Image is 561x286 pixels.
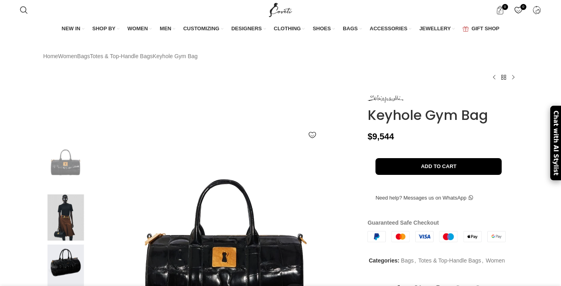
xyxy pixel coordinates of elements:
[160,25,171,32] span: MEN
[153,52,198,61] span: Keyhole Gym Bag
[92,21,119,37] a: SHOP BY
[183,21,223,37] a: CUSTOMIZING
[463,26,469,31] img: GiftBag
[520,4,526,10] span: 0
[369,257,399,264] span: Categories:
[43,52,58,61] a: Home
[274,21,305,37] a: CLOTHING
[367,190,481,206] a: Need help? Messages us on WhatsApp
[486,257,505,264] a: Women
[367,231,506,242] img: guaranteed-safe-checkout-bordered.j
[502,4,508,10] span: 0
[43,52,198,61] nav: Breadcrumb
[62,25,80,32] span: NEW IN
[418,257,481,264] a: Totes & Top-Handle Bags
[401,257,414,264] a: Bags
[471,25,499,32] span: GIFT SHOP
[183,25,219,32] span: CUSTOMIZING
[274,25,301,32] span: CLOTHING
[160,21,175,37] a: MEN
[77,52,90,61] a: Bags
[492,2,508,18] a: 0
[58,52,77,61] a: Women
[375,158,502,175] button: Add to cart
[367,107,518,123] h1: Keyhole Gym Bag
[367,131,372,141] span: $
[370,25,408,32] span: ACCESSORIES
[41,194,90,241] img: Schiaparelli bags
[16,21,545,37] div: Main navigation
[92,25,115,32] span: SHOP BY
[127,25,148,32] span: WOMEN
[510,2,527,18] div: My Wishlist
[367,219,439,226] strong: Guaranteed Safe Checkout
[90,52,153,61] a: Totes & Top-Handle Bags
[367,131,394,141] bdi: 9,544
[367,95,403,103] img: Schiaparelli
[414,256,416,265] span: ,
[510,2,527,18] a: 0
[231,21,266,37] a: DESIGNERS
[313,21,335,37] a: SHOES
[463,21,499,37] a: GIFT SHOP
[62,21,84,37] a: NEW IN
[370,21,412,37] a: ACCESSORIES
[482,256,483,265] span: ,
[343,21,362,37] a: BAGS
[313,25,331,32] span: SHOES
[16,2,32,18] a: Search
[508,72,518,82] a: Next product
[419,25,451,32] span: JEWELLERY
[419,21,455,37] a: JEWELLERY
[489,72,499,82] a: Previous product
[231,25,262,32] span: DESIGNERS
[267,6,294,13] a: Site logo
[127,21,152,37] a: WOMEN
[343,25,358,32] span: BAGS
